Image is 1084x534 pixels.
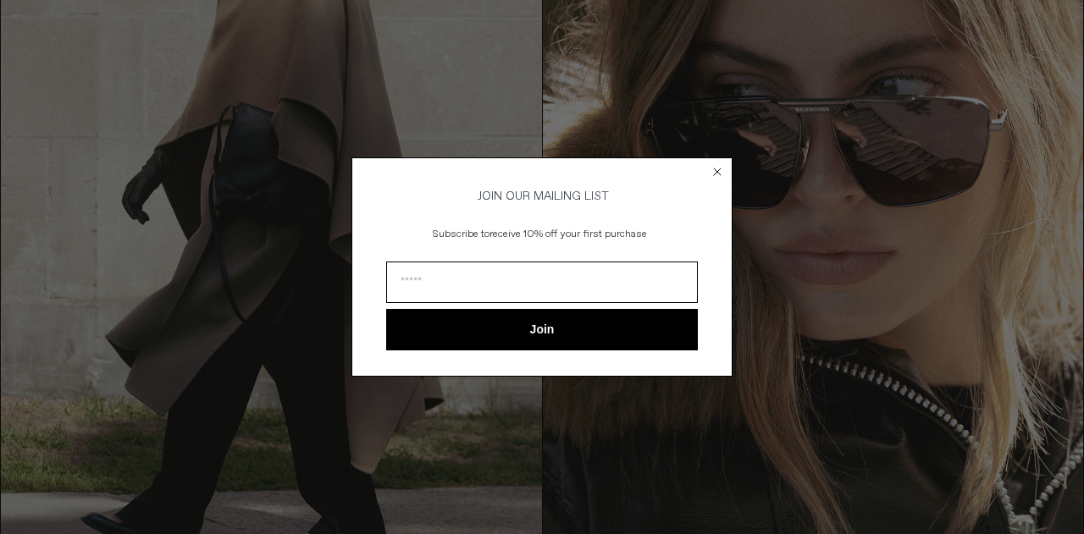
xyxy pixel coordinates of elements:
span: Subscribe to [433,228,489,241]
button: Close dialog [709,163,726,180]
button: Join [386,309,698,350]
span: receive 10% off your first purchase [489,228,647,241]
input: Email [386,261,698,303]
span: JOIN OUR MAILING LIST [475,189,609,204]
